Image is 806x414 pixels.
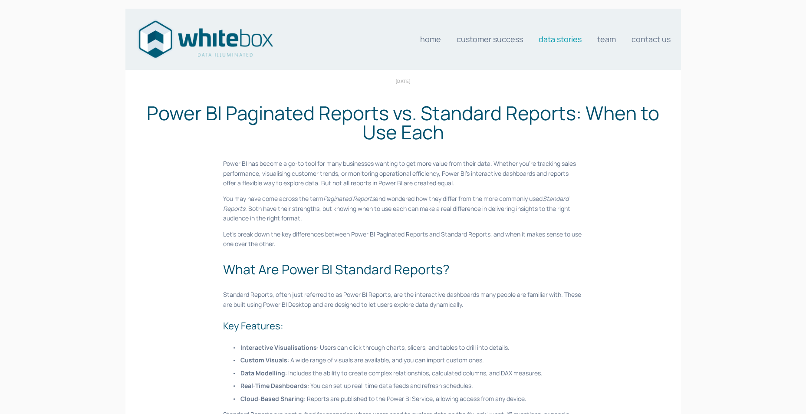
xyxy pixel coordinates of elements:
p: : Reports are published to the Power BI Service, allowing access from any device. [240,394,583,404]
em: Paginated Reports [323,194,375,203]
a: Team [597,30,616,48]
p: : You can set up real-time data feeds and refresh schedules. [240,381,583,391]
p: Power BI has become a go-to tool for many businesses wanting to get more value from their data. W... [223,159,583,188]
strong: Interactive Visualisations [240,343,317,352]
strong: Custom Visuals [240,356,287,364]
h3: Key Features: [223,319,583,333]
p: : A wide range of visuals are available, and you can import custom ones. [240,355,583,365]
p: Let’s break down the key differences between Power BI Paginated Reports and Standard Reports, and... [223,230,583,249]
p: : Users can click through charts, slicers, and tables to drill into details. [240,343,583,352]
p: : Includes the ability to create complex relationships, calculated columns, and DAX measures. [240,368,583,378]
a: Contact us [632,30,671,48]
h2: What Are Power BI Standard Reports? [223,260,583,279]
strong: Data Modelling [240,369,285,377]
a: Data stories [539,30,582,48]
p: You may have come across the term and wondered how they differ from the more commonly used . Both... [223,194,583,223]
h1: Power BI Paginated Reports vs. Standard Reports: When to Use Each [130,103,677,141]
p: Standard Reports, often just referred to as Power BI Reports, are the interactive dashboards many... [223,290,583,309]
em: Standard Reports [223,194,570,212]
strong: Cloud-Based Sharing [240,394,304,403]
img: Data consultants [136,18,275,61]
time: [DATE] [395,76,411,86]
strong: Real-Time Dashboards [240,381,307,390]
a: Customer Success [457,30,523,48]
a: Home [420,30,441,48]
